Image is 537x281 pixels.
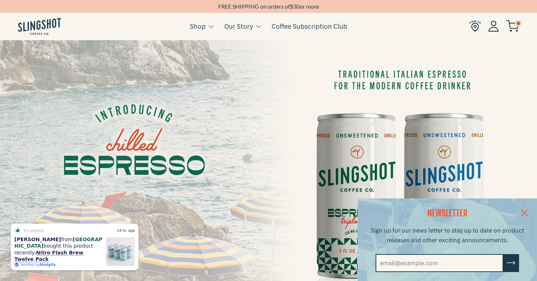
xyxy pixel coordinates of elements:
span: 30 [293,3,300,10]
span: 0 [515,20,522,27]
input: email@example.com [376,254,503,272]
h2: NEWSLETTER [367,207,528,220]
a: 0 [506,22,519,31]
span: $ [290,3,293,10]
a: Shop [190,21,206,32]
img: Find Us [469,20,481,32]
a: Coffee Subscription Club [272,21,347,32]
a: Our Story [224,21,253,32]
img: Account [488,20,499,32]
p: Sign up for our news letter to stay up to date on product releases and other exciting announcements. [367,226,528,245]
img: cart [506,20,519,32]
